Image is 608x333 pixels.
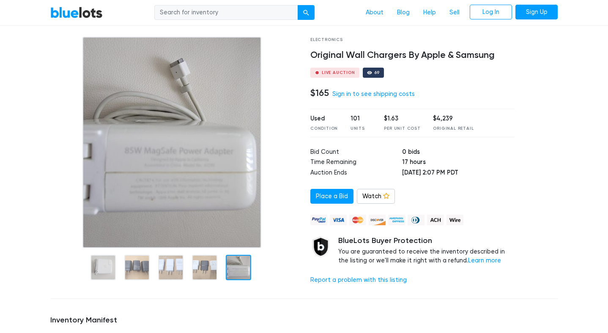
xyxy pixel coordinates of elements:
[468,257,501,264] a: Learn more
[338,236,515,265] div: You are guaranteed to receive the inventory described in the listing or we'll make it right with ...
[338,236,515,246] h5: BlueLots Buyer Protection
[50,6,103,19] a: BlueLots
[50,316,558,325] h5: Inventory Manifest
[402,147,514,158] td: 0 bids
[470,5,512,20] a: Log In
[351,126,372,132] div: Units
[446,215,463,225] img: wire-908396882fe19aaaffefbd8e17b12f2f29708bd78693273c0e28e3a24408487f.png
[402,158,514,168] td: 17 hours
[310,114,338,123] div: Used
[374,71,380,75] div: 69
[384,114,420,123] div: $1.63
[310,276,407,284] a: Report a problem with this listing
[82,37,261,248] img: ddff5c68-d825-4855-8629-139ef761f0c1-1755192624.jpg
[310,168,402,179] td: Auction Ends
[330,215,347,225] img: visa-79caf175f036a155110d1892330093d4c38f53c55c9ec9e2c3a54a56571784bb.png
[351,114,372,123] div: 101
[310,126,338,132] div: Condition
[322,71,355,75] div: Live Auction
[408,215,425,225] img: diners_club-c48f30131b33b1bb0e5d0e2dbd43a8bea4cb12cb2961413e2f4250e06c020426.png
[357,189,395,204] a: Watch
[369,215,386,225] img: discover-82be18ecfda2d062aad2762c1ca80e2d36a4073d45c9e0ffae68cd515fbd3d32.png
[310,50,515,61] h4: Original Wall Chargers By Apple & Samsung
[384,126,420,132] div: Per Unit Cost
[332,90,415,98] a: Sign in to see shipping costs
[433,114,474,123] div: $4,239
[427,215,444,225] img: ach-b7992fed28a4f97f893c574229be66187b9afb3f1a8d16a4691d3d3140a8ab00.png
[310,236,331,257] img: buyer_protection_shield-3b65640a83011c7d3ede35a8e5a80bfdfaa6a97447f0071c1475b91a4b0b3d01.png
[515,5,558,20] a: Sign Up
[359,5,390,21] a: About
[310,147,402,158] td: Bid Count
[402,168,514,179] td: [DATE] 2:07 PM PDT
[433,126,474,132] div: Original Retail
[310,87,329,98] h4: $165
[310,37,515,43] div: Electronics
[443,5,466,21] a: Sell
[310,215,327,225] img: paypal_credit-80455e56f6e1299e8d57f40c0dcee7b8cd4ae79b9eccbfc37e2480457ba36de9.png
[310,158,402,168] td: Time Remaining
[388,215,405,225] img: american_express-ae2a9f97a040b4b41f6397f7637041a5861d5f99d0716c09922aba4e24c8547d.png
[349,215,366,225] img: mastercard-42073d1d8d11d6635de4c079ffdb20a4f30a903dc55d1612383a1b395dd17f39.png
[416,5,443,21] a: Help
[390,5,416,21] a: Blog
[310,189,353,204] a: Place a Bid
[154,5,298,20] input: Search for inventory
